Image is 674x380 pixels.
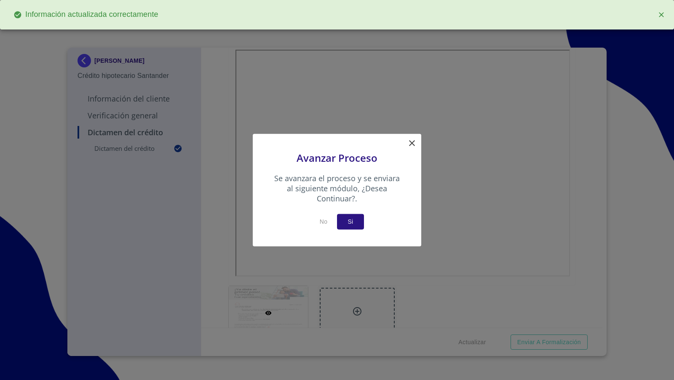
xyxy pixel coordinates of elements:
[337,214,364,230] button: Si
[274,173,400,214] p: Se avanzara el proceso y se enviara al siguiente módulo, ¿Desea Continuar?.
[274,151,400,173] p: Avanzar Proceso
[313,217,334,227] span: No
[7,6,165,24] span: Información actualizada correctamente
[310,214,337,230] button: No
[652,5,671,24] button: close
[344,217,357,227] span: Si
